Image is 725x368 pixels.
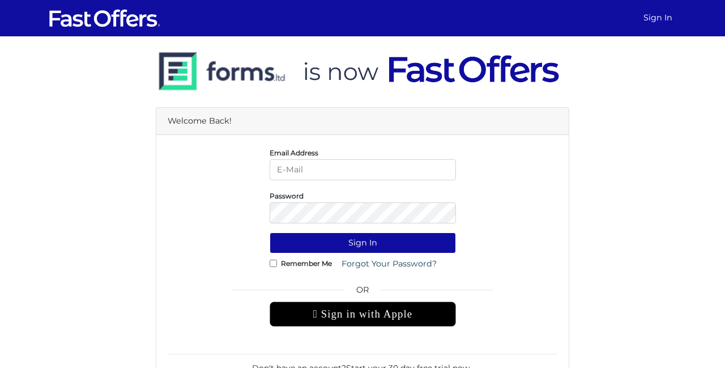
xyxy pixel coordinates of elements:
[334,253,444,274] a: Forgot Your Password?
[270,284,456,302] span: OR
[270,232,456,253] button: Sign In
[270,302,456,327] div: Sign in with Apple
[270,159,456,180] input: E-Mail
[270,194,304,197] label: Password
[156,108,569,135] div: Welcome Back!
[639,7,677,29] a: Sign In
[281,262,332,265] label: Remember Me
[270,151,318,154] label: Email Address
